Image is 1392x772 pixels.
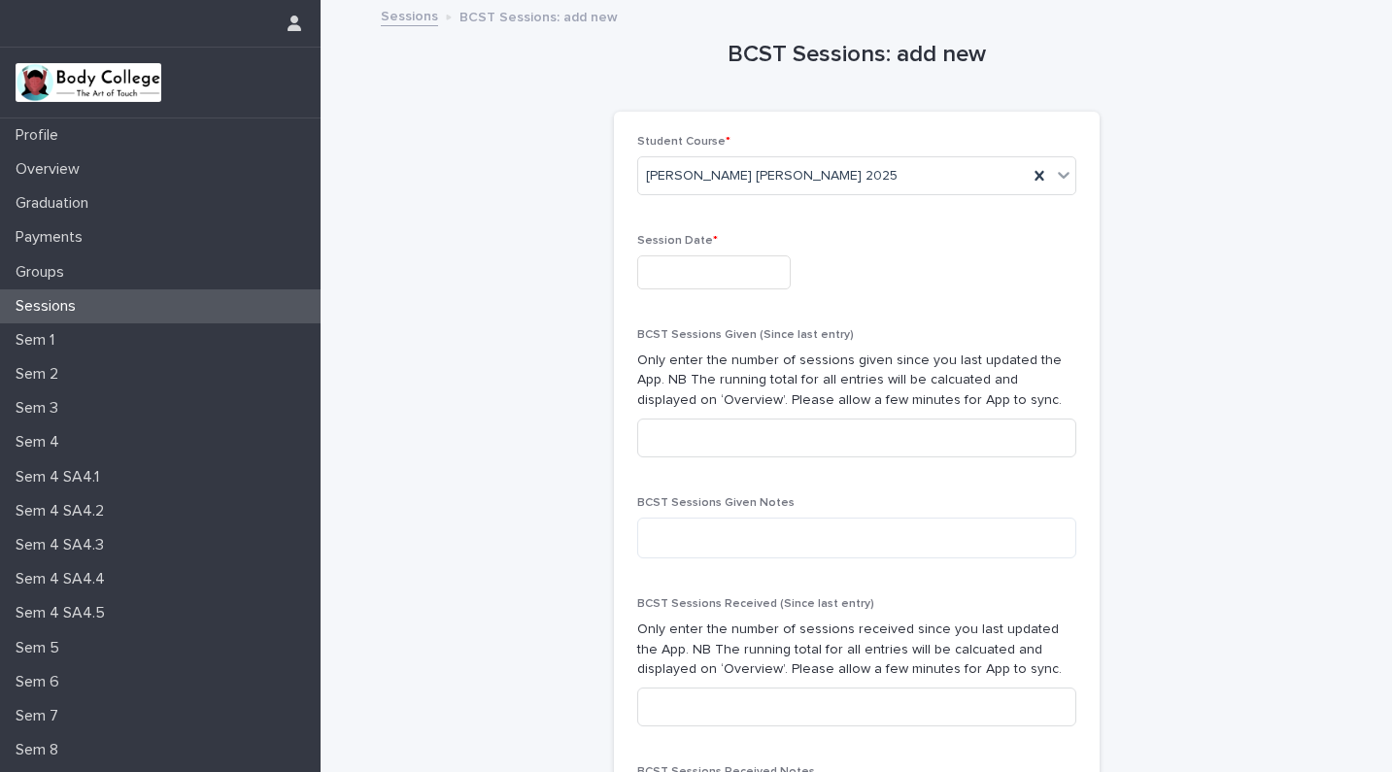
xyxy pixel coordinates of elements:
[8,365,74,384] p: Sem 2
[8,741,74,759] p: Sem 8
[8,263,80,282] p: Groups
[8,331,70,350] p: Sem 1
[8,433,75,452] p: Sem 4
[8,297,91,316] p: Sessions
[646,166,898,186] span: [PERSON_NAME] [PERSON_NAME] 2025
[16,63,161,102] img: xvtzy2PTuGgGH0xbwGb2
[637,620,1076,680] p: Only enter the number of sessions received since you last updated the App. NB The running total f...
[637,598,874,610] span: BCST Sessions Received (Since last entry)
[8,468,115,487] p: Sem 4 SA4.1
[614,41,1100,69] h1: BCST Sessions: add new
[8,194,104,213] p: Graduation
[637,497,795,509] span: BCST Sessions Given Notes
[637,235,718,247] span: Session Date
[8,126,74,145] p: Profile
[637,136,730,148] span: Student Course
[8,228,98,247] p: Payments
[8,570,120,588] p: Sem 4 SA4.4
[8,673,75,691] p: Sem 6
[8,502,119,520] p: Sem 4 SA4.2
[637,351,1076,411] p: Only enter the number of sessions given since you last updated the App. NB The running total for ...
[8,707,74,725] p: Sem 7
[8,160,95,179] p: Overview
[8,639,75,657] p: Sem 5
[381,4,438,26] a: Sessions
[8,399,74,418] p: Sem 3
[8,536,119,554] p: Sem 4 SA4.3
[637,329,854,341] span: BCST Sessions Given (Since last entry)
[8,604,120,622] p: Sem 4 SA4.5
[459,5,618,26] p: BCST Sessions: add new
